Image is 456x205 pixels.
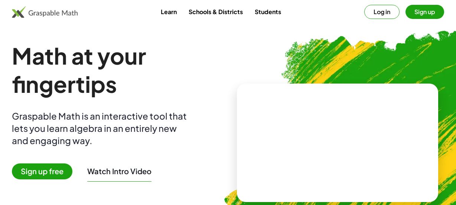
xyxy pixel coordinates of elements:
video: What is this? This is dynamic math notation. Dynamic math notation plays a central role in how Gr... [282,115,393,170]
h1: Math at your fingertips [12,42,225,98]
button: Sign up [405,5,444,19]
a: Learn [155,5,183,19]
button: Watch Intro Video [87,166,152,176]
span: Sign up free [12,163,72,179]
a: Schools & Districts [183,5,249,19]
button: Log in [364,5,400,19]
div: Graspable Math is an interactive tool that lets you learn algebra in an entirely new and engaging... [12,110,190,147]
a: Students [249,5,287,19]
